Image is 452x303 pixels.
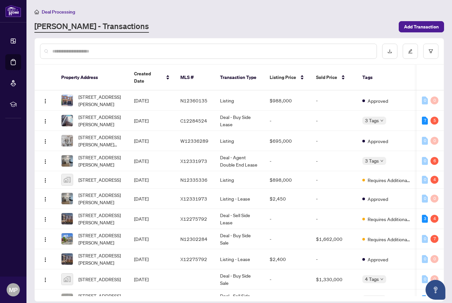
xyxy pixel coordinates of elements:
span: edit [408,49,413,54]
td: - [311,131,357,151]
span: [DATE] [134,236,149,242]
img: thumbnail-img [62,115,73,126]
span: down [380,159,384,163]
td: Deal - Buy Side Sale [215,269,264,289]
img: Logo [43,237,48,242]
button: Add Transaction [399,21,444,32]
span: [DATE] [134,177,149,183]
button: Logo [40,274,51,284]
span: [DATE] [134,158,149,164]
div: 0 [422,235,428,243]
img: thumbnail-img [62,95,73,106]
span: Requires Additional Docs [368,176,411,184]
td: - [311,189,357,209]
span: Created Date [134,70,162,85]
th: Sold Price [311,65,357,91]
button: Logo [40,213,51,224]
button: Logo [40,193,51,204]
div: 4 [430,176,438,184]
span: - [270,158,271,164]
span: 3 Tags [365,117,379,124]
td: - [311,111,357,131]
td: - [311,209,357,229]
span: [STREET_ADDRESS] [78,276,121,283]
span: [STREET_ADDRESS][PERSON_NAME] [78,191,123,206]
img: thumbnail-img [62,174,73,185]
span: [STREET_ADDRESS][PERSON_NAME] [78,154,123,168]
button: Logo [40,115,51,126]
img: thumbnail-img [62,213,73,224]
td: - [311,151,357,171]
div: 0 [430,137,438,145]
img: thumbnail-img [62,253,73,265]
span: Approved [368,256,388,263]
span: [STREET_ADDRESS][PERSON_NAME] [78,211,123,226]
button: Open asap [426,280,445,300]
span: $898,000 [270,177,292,183]
td: - [311,249,357,269]
td: $1,662,000 [311,229,357,249]
img: Logo [43,217,48,222]
div: 0 [422,176,428,184]
img: logo [5,5,21,17]
img: thumbnail-img [62,193,73,204]
th: Transaction Type [215,65,264,91]
span: X12275792 [180,256,207,262]
img: Logo [43,139,48,144]
span: download [387,49,392,54]
th: Listing Price [264,65,311,91]
span: Listing Price [270,74,296,81]
span: Add Transaction [404,21,439,32]
span: [STREET_ADDRESS] [78,176,121,183]
button: Logo [40,135,51,146]
span: home [34,10,39,14]
div: 0 [430,255,438,263]
div: 0 [422,157,428,165]
button: Logo [40,95,51,106]
button: Logo [40,156,51,166]
div: 3 [422,215,428,223]
span: [STREET_ADDRESS][PERSON_NAME] [78,93,123,108]
button: Logo [40,234,51,244]
span: down [380,278,384,281]
td: Deal - Agent Double End Lease [215,151,264,171]
img: Logo [43,257,48,262]
button: filter [423,44,438,59]
span: W12336289 [180,138,208,144]
button: Logo [40,174,51,185]
button: download [382,44,397,59]
span: X12331973 [180,158,207,164]
td: Deal - Buy Side Lease [215,111,264,131]
div: 4 [430,215,438,223]
td: - [311,91,357,111]
a: [PERSON_NAME] - Transactions [34,21,149,33]
img: Logo [43,159,48,164]
span: N12335336 [180,177,207,183]
span: Approved [368,97,388,104]
span: [STREET_ADDRESS][PERSON_NAME] [78,252,123,266]
div: 0 [422,96,428,104]
span: - [270,216,271,222]
div: 0 [422,275,428,283]
button: Logo [40,254,51,264]
th: Created Date [129,65,175,91]
div: 0 [422,137,428,145]
img: Logo [43,178,48,183]
td: $1,330,000 [311,269,357,289]
td: Listing [215,91,264,111]
img: thumbnail-img [62,155,73,167]
span: C12284524 [180,118,207,124]
span: - [270,236,271,242]
div: 0 [430,275,438,283]
th: Tags [357,65,416,91]
span: [DATE] [134,256,149,262]
img: Logo [43,119,48,124]
img: thumbnail-img [62,233,73,245]
img: thumbnail-img [62,135,73,146]
span: X12275792 [180,216,207,222]
td: Deal - Sell Side Lease [215,209,264,229]
span: - [270,276,271,282]
span: filter [429,49,433,54]
img: Logo [43,98,48,104]
span: 3 Tags [365,295,379,303]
